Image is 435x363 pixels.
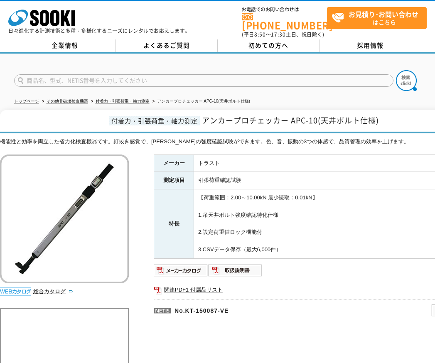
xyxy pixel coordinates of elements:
[154,172,194,189] th: 測定項目
[33,288,74,294] a: 総合カタログ
[242,13,327,30] a: [PHONE_NUMBER]
[396,70,417,91] img: btn_search.png
[242,7,327,12] span: お電話でのお問い合わせは
[14,39,116,52] a: 企業情報
[254,31,266,38] span: 8:50
[332,7,426,28] span: はこちら
[218,39,319,52] a: 初めての方へ
[14,99,39,103] a: トップページ
[248,41,288,50] span: 初めての方へ
[242,31,324,38] span: (平日 ～ 土日、祝日除く)
[47,99,88,103] a: その他非破壊検査機器
[208,269,263,275] a: 取扱説明書
[109,116,200,125] span: 付着力・引張荷重・軸力測定
[349,9,418,19] strong: お見積り･お問い合わせ
[327,7,427,29] a: お見積り･お問い合わせはこちら
[151,97,250,106] li: アンカープロチェッカー APC-10(天井ボルト仕様)
[14,74,393,87] input: 商品名、型式、NETIS番号を入力してください
[319,39,421,52] a: 採用情報
[116,39,218,52] a: よくあるご質問
[271,31,286,38] span: 17:30
[154,264,208,277] img: メーカーカタログ
[154,299,351,319] p: No.KT-150087-VE
[208,264,263,277] img: 取扱説明書
[154,269,208,275] a: メーカーカタログ
[8,28,190,33] p: 日々進化する計測技術と多種・多様化するニーズにレンタルでお応えします。
[154,155,194,172] th: メーカー
[154,189,194,259] th: 特長
[96,99,150,103] a: 付着力・引張荷重・軸力測定
[202,115,379,126] span: アンカープロチェッカー APC-10(天井ボルト仕様)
